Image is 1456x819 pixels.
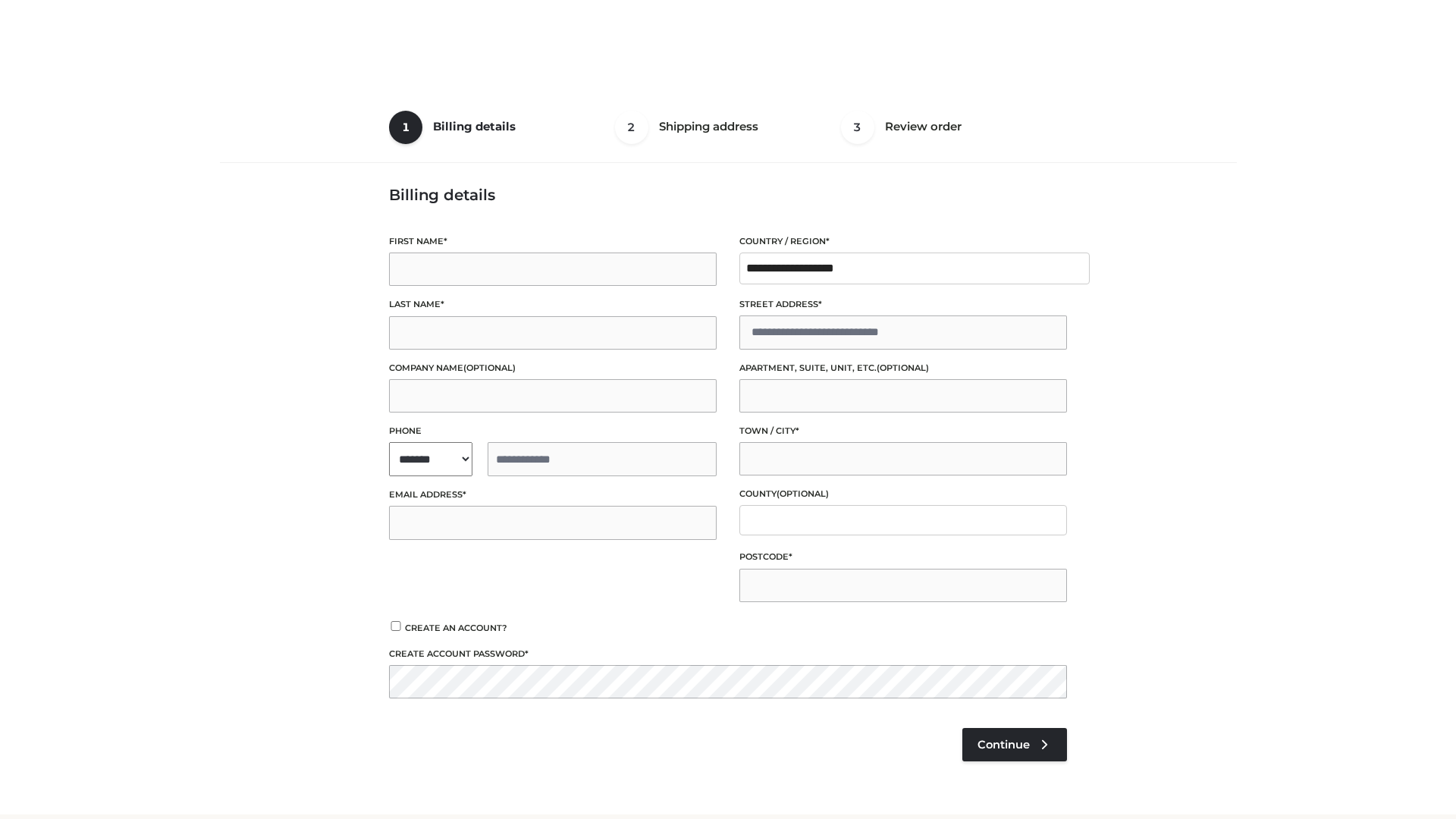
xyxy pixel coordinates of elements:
label: Country / Region [739,234,1067,249]
label: Last name [389,297,717,312]
label: Street address [739,297,1067,312]
label: Phone [389,424,717,438]
span: 3 [841,111,874,144]
label: Town / City [739,424,1067,438]
label: Create account password [389,647,1067,661]
span: (optional) [877,362,929,373]
span: Review order [885,119,962,133]
a: Continue [962,728,1067,761]
label: First name [389,234,717,249]
span: Billing details [433,119,516,133]
span: Shipping address [659,119,758,133]
label: Apartment, suite, unit, etc. [739,361,1067,375]
label: Company name [389,361,717,375]
span: 2 [615,111,648,144]
span: Create an account? [405,623,507,633]
span: 1 [389,111,422,144]
span: (optional) [777,488,829,499]
h3: Billing details [389,186,1067,204]
label: County [739,487,1067,501]
input: Create an account? [389,621,403,631]
span: Continue [977,738,1030,752]
label: Email address [389,488,717,502]
label: Postcode [739,550,1067,564]
span: (optional) [463,362,516,373]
